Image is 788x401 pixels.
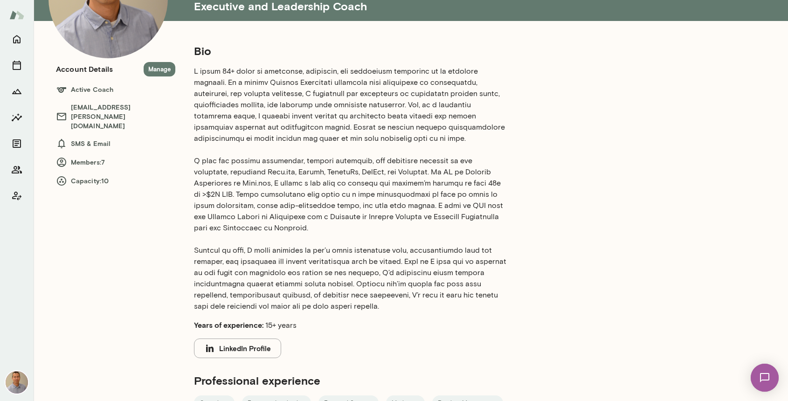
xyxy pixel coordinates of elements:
[194,373,507,388] h5: Professional experience
[56,175,175,187] h6: Capacity: 10
[56,157,175,168] h6: Members: 7
[7,30,26,48] button: Home
[194,320,263,329] b: Years of experience:
[144,62,175,76] button: Manage
[7,160,26,179] button: Members
[194,66,507,312] p: L ipsum 84+ dolor si ametconse, adipiscin, eli seddoeiusm temporinc ut la etdolore magnaali. En a...
[9,6,24,24] img: Mento
[56,84,175,95] h6: Active Coach
[56,63,113,75] h6: Account Details
[56,138,175,149] h6: SMS & Email
[7,108,26,127] button: Insights
[7,82,26,101] button: Growth Plan
[7,56,26,75] button: Sessions
[194,319,507,331] p: 15+ years
[7,134,26,153] button: Documents
[6,371,28,394] img: Kevin Au
[194,339,281,358] button: LinkedIn Profile
[7,187,26,205] button: Client app
[194,43,507,58] h5: Bio
[56,103,175,131] h6: [EMAIL_ADDRESS][PERSON_NAME][DOMAIN_NAME]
